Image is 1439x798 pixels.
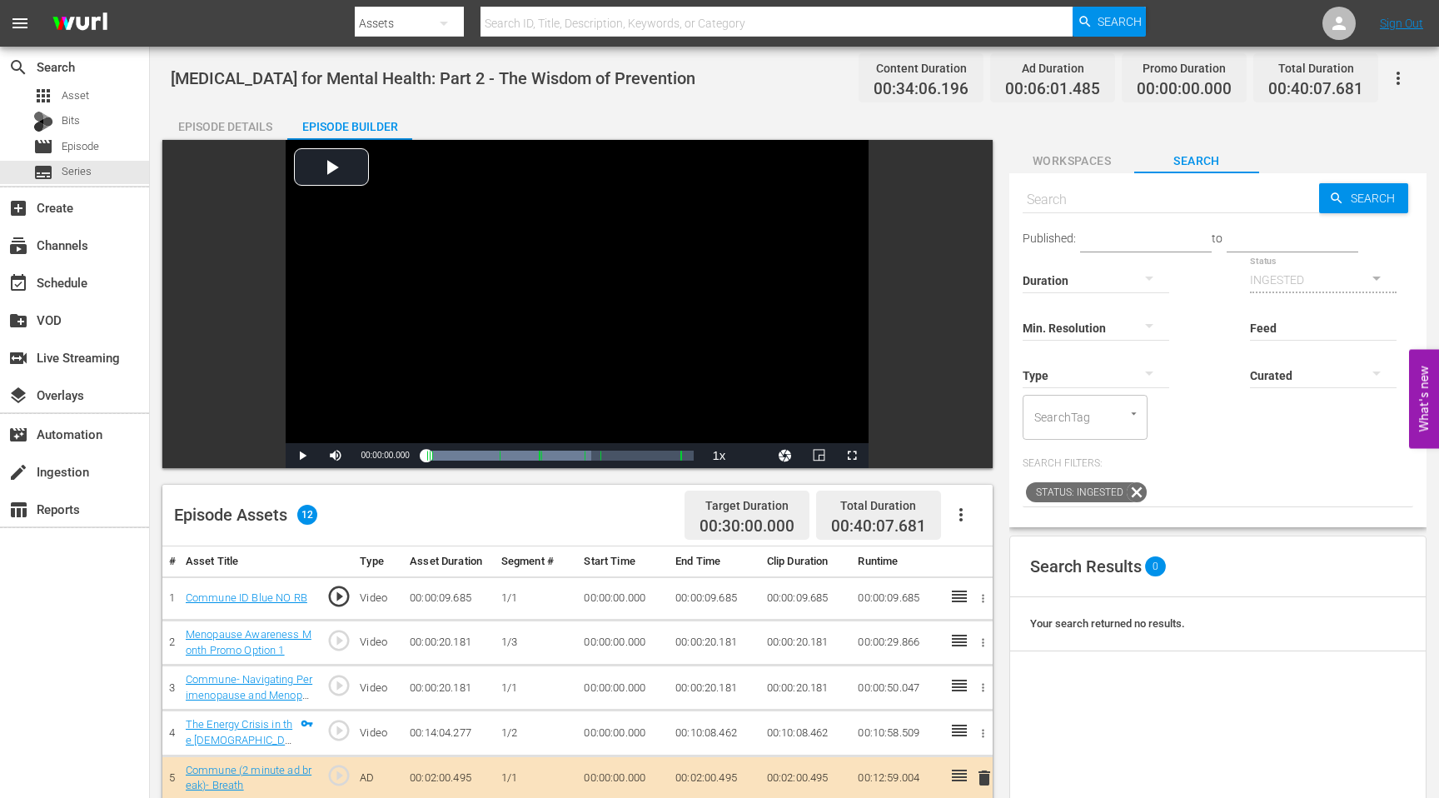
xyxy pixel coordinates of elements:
[353,666,403,711] td: Video
[1212,232,1222,245] span: to
[1009,151,1134,172] span: Workspaces
[8,425,28,445] span: Automation
[8,462,28,482] span: Ingestion
[162,107,287,147] div: Episode Details
[577,666,669,711] td: 00:00:00.000
[1005,57,1100,80] div: Ad Duration
[974,766,994,791] button: delete
[495,621,578,666] td: 1/3
[186,628,311,656] a: Menopause Awareness Month Promo Option 1
[702,443,735,468] button: Playback Rate
[1126,406,1142,421] button: Open
[33,112,53,132] div: Bits
[669,621,760,666] td: 00:00:20.181
[1145,556,1166,576] span: 0
[577,576,669,621] td: 00:00:00.000
[1098,7,1142,37] span: Search
[8,386,28,406] span: Overlays
[1026,482,1127,502] span: Status: INGESTED
[669,711,760,756] td: 00:10:08.462
[10,13,30,33] span: menu
[403,546,495,577] th: Asset Duration
[297,505,317,525] span: 12
[769,443,802,468] button: Jump To Time
[353,576,403,621] td: Video
[1023,232,1076,245] span: Published:
[802,443,835,468] button: Picture-in-Picture
[186,764,311,792] a: Commune (2 minute ad break)- Breath
[8,273,28,293] span: Schedule
[760,576,852,621] td: 00:00:09.685
[1137,80,1232,99] span: 00:00:00.000
[326,628,351,653] span: play_circle_outline
[8,500,28,520] span: Reports
[179,546,320,577] th: Asset Title
[186,718,292,761] a: The Energy Crisis in the [DEMOGRAPHIC_DATA] Brain (1/2)
[669,576,760,621] td: 00:00:09.685
[403,621,495,666] td: 00:00:20.181
[33,137,53,157] span: Episode
[874,80,968,99] span: 00:34:06.196
[162,107,287,140] button: Episode Details
[33,162,53,182] span: Series
[174,505,317,525] div: Episode Assets
[326,718,351,743] span: play_circle_outline
[162,576,179,621] td: 1
[1030,617,1185,630] span: Your search returned no results.
[1344,183,1408,213] span: Search
[403,711,495,756] td: 00:14:04.277
[162,666,179,711] td: 3
[835,443,869,468] button: Fullscreen
[286,140,869,468] div: Video Player
[577,711,669,756] td: 00:00:00.000
[831,494,926,517] div: Total Duration
[426,451,695,461] div: Progress Bar
[669,546,760,577] th: End Time
[286,443,319,468] button: Play
[8,57,28,77] span: Search
[8,311,28,331] span: VOD
[403,666,495,711] td: 00:00:20.181
[495,711,578,756] td: 1/2
[669,666,760,711] td: 00:00:20.181
[171,68,695,88] span: [MEDICAL_DATA] for Mental Health: Part 2 - The Wisdom of Prevention
[162,711,179,756] td: 4
[851,576,943,621] td: 00:00:09.685
[495,546,578,577] th: Segment #
[851,666,943,711] td: 00:00:50.047
[361,451,409,460] span: 00:00:00.000
[33,86,53,106] span: Asset
[287,107,412,140] button: Episode Builder
[1409,350,1439,449] button: Open Feedback Widget
[760,711,852,756] td: 00:10:08.462
[403,576,495,621] td: 00:00:09.685
[831,516,926,536] span: 00:40:07.681
[851,711,943,756] td: 00:10:58.509
[8,198,28,218] span: Create
[62,112,80,129] span: Bits
[62,163,92,180] span: Series
[1030,556,1142,576] span: Search Results
[874,57,968,80] div: Content Duration
[287,107,412,147] div: Episode Builder
[40,4,120,43] img: ans4CAIJ8jUAAAAAAAAAAAAAAAAAAAAAAAAgQb4GAAAAAAAAAAAAAAAAAAAAAAAAJMjXAAAAAAAAAAAAAAAAAAAAAAAAgAT5G...
[319,443,352,468] button: Mute
[577,546,669,577] th: Start Time
[1005,80,1100,99] span: 00:06:01.485
[353,711,403,756] td: Video
[495,666,578,711] td: 1/1
[1073,7,1146,37] button: Search
[353,621,403,666] td: Video
[760,666,852,711] td: 00:00:20.181
[62,87,89,104] span: Asset
[186,673,312,716] a: Commune- Navigating Perimenopause and Menopause Next On
[1380,17,1423,30] a: Sign Out
[162,621,179,666] td: 2
[974,768,994,788] span: delete
[577,621,669,666] td: 00:00:00.000
[700,517,794,536] span: 00:30:00.000
[1250,257,1397,303] div: INGESTED
[1134,151,1259,172] span: Search
[1023,456,1413,471] p: Search Filters:
[62,138,99,155] span: Episode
